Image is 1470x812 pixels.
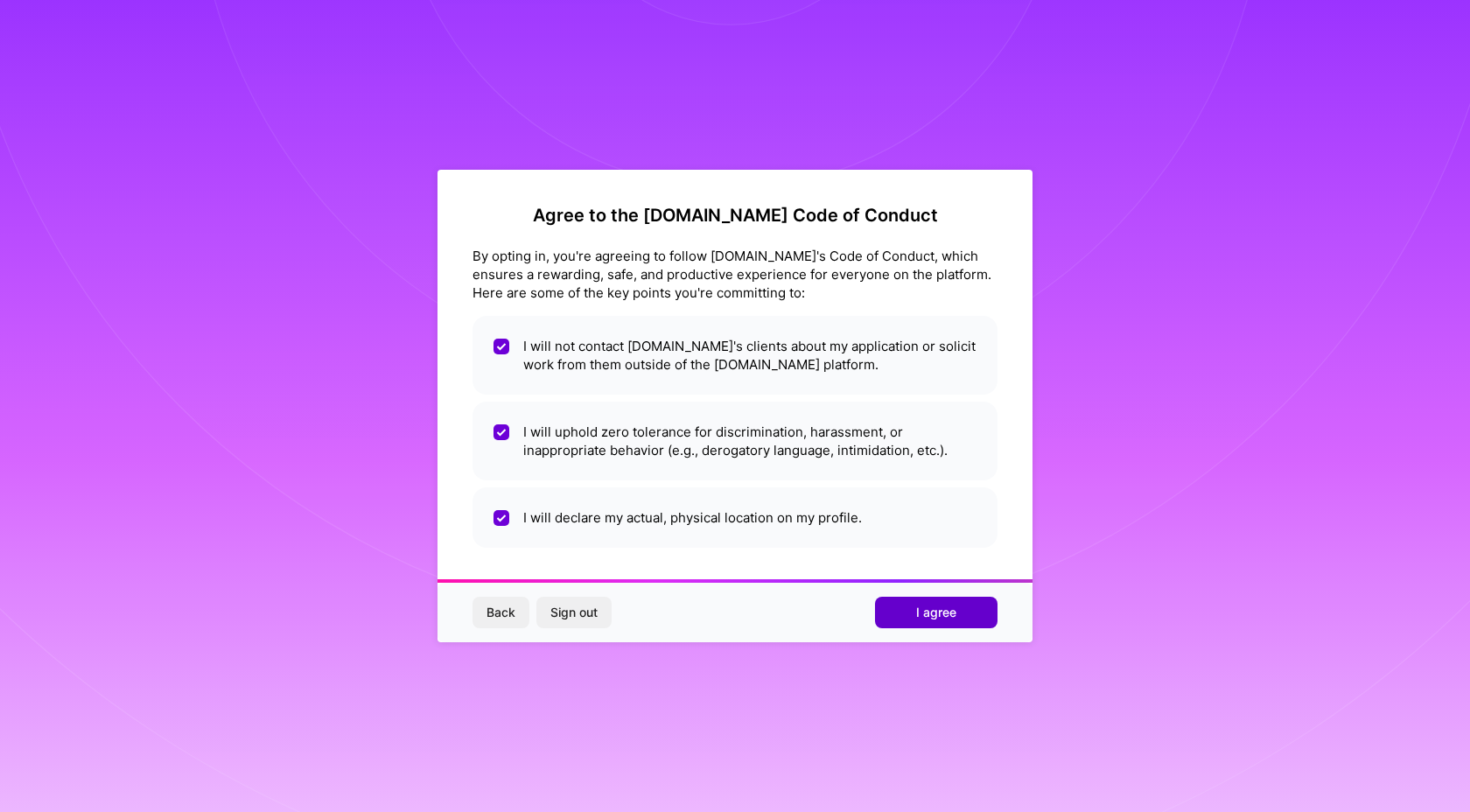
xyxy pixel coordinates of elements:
span: I agree [916,604,956,621]
li: I will declare my actual, physical location on my profile. [472,487,997,548]
span: Sign out [550,604,598,621]
span: Back [486,604,515,621]
button: Back [472,597,529,628]
li: I will not contact [DOMAIN_NAME]'s clients about my application or solicit work from them outside... [472,316,997,395]
button: I agree [875,597,997,628]
button: Sign out [536,597,612,628]
div: By opting in, you're agreeing to follow [DOMAIN_NAME]'s Code of Conduct, which ensures a rewardin... [472,247,997,302]
h2: Agree to the [DOMAIN_NAME] Code of Conduct [472,205,997,226]
li: I will uphold zero tolerance for discrimination, harassment, or inappropriate behavior (e.g., der... [472,402,997,480]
